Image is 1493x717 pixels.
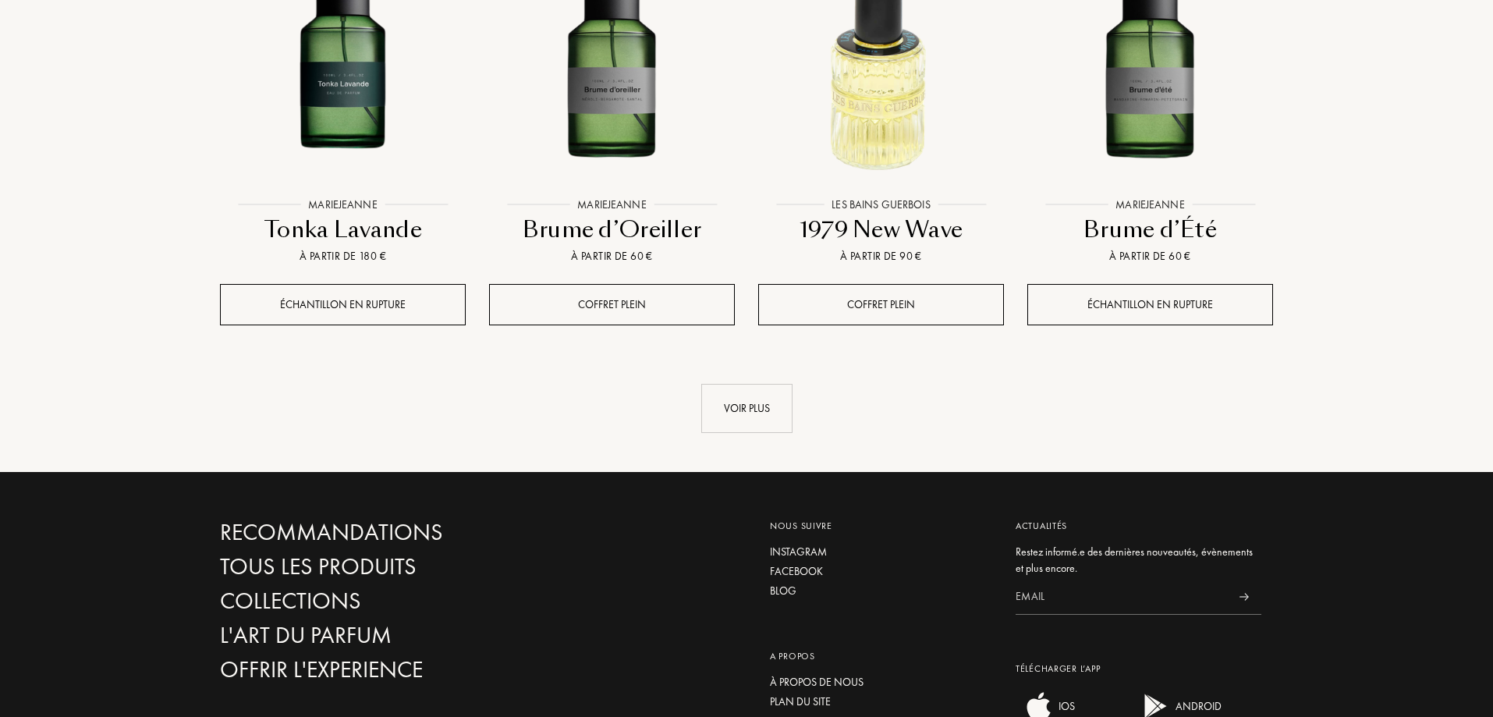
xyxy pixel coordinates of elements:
[770,674,992,690] a: À propos de nous
[1016,519,1261,533] div: Actualités
[220,622,555,649] a: L'Art du Parfum
[489,284,735,325] div: Coffret plein
[495,248,729,264] div: À partir de 60 €
[701,384,793,433] div: Voir plus
[758,284,1004,325] div: Coffret plein
[1034,248,1267,264] div: À partir de 60 €
[1016,544,1261,577] div: Restez informé.e des dernières nouveautés, évènements et plus encore.
[1016,662,1261,676] div: Télécharger L’app
[770,519,992,533] div: Nous suivre
[220,656,555,683] a: Offrir l'experience
[770,563,992,580] a: Facebook
[1016,580,1226,615] input: Email
[1027,284,1273,325] div: Échantillon en rupture
[226,248,459,264] div: À partir de 180 €
[220,284,466,325] div: Échantillon en rupture
[770,544,992,560] a: Instagram
[770,583,992,599] a: Blog
[764,248,998,264] div: À partir de 90 €
[220,553,555,580] a: Tous les produits
[1239,593,1249,601] img: news_send.svg
[220,519,555,546] a: Recommandations
[770,694,992,710] a: Plan du site
[220,587,555,615] a: Collections
[770,649,992,663] div: A propos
